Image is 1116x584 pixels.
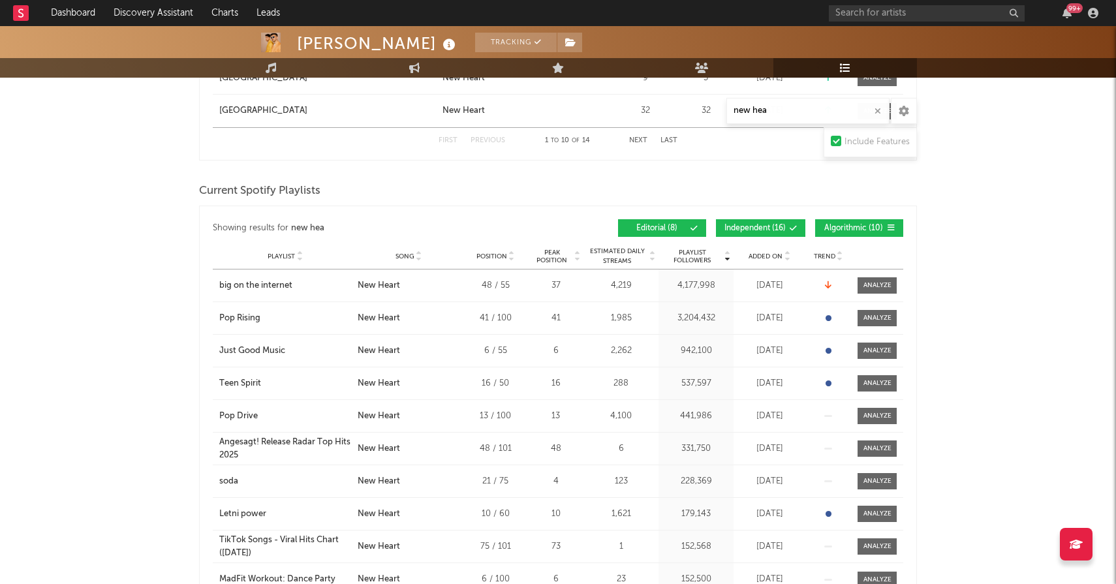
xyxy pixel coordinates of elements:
[815,219,903,237] button: Algorithmic(10)
[829,5,1025,22] input: Search for artists
[219,104,307,117] div: [GEOGRAPHIC_DATA]
[219,410,258,423] div: Pop Drive
[627,224,687,232] span: Editorial ( 8 )
[531,442,580,455] div: 48
[219,312,260,325] div: Pop Rising
[219,72,307,85] div: [GEOGRAPHIC_DATA]
[476,253,507,260] span: Position
[572,138,580,144] span: of
[358,442,400,455] div: New Heart
[466,508,525,521] div: 10 / 60
[291,221,324,236] div: new hea
[737,410,802,423] div: [DATE]
[587,475,655,488] div: 123
[358,345,400,358] div: New Heart
[219,345,285,358] div: Just Good Music
[662,345,730,358] div: 942,100
[219,279,292,292] div: big on the internet
[662,249,722,264] span: Playlist Followers
[724,224,786,232] span: Independent ( 16 )
[466,410,525,423] div: 13 / 100
[531,312,580,325] div: 41
[219,534,351,559] a: TikTok Songs - Viral Hits Chart ([DATE])
[587,508,655,521] div: 1,621
[358,312,400,325] div: New Heart
[219,72,436,85] a: [GEOGRAPHIC_DATA]
[199,183,320,199] span: Current Spotify Playlists
[219,377,351,390] a: Teen Spirit
[587,410,655,423] div: 4,100
[737,279,802,292] div: [DATE]
[219,508,351,521] a: Letni power
[219,475,351,488] a: soda
[442,72,485,85] div: New Heart
[587,377,655,390] div: 288
[531,410,580,423] div: 13
[662,442,730,455] div: 331,750
[466,345,525,358] div: 6 / 55
[587,247,647,266] span: Estimated Daily Streams
[475,33,557,52] button: Tracking
[219,475,238,488] div: soda
[587,540,655,553] div: 1
[716,219,805,237] button: Independent(16)
[531,133,603,149] div: 1 10 14
[531,377,580,390] div: 16
[737,345,802,358] div: [DATE]
[660,137,677,144] button: Last
[466,442,525,455] div: 48 / 101
[616,104,675,117] div: 32
[466,279,525,292] div: 48 / 55
[737,508,802,521] div: [DATE]
[1062,8,1072,18] button: 99+
[662,410,730,423] div: 441,986
[268,253,295,260] span: Playlist
[442,72,610,85] a: New Heart
[466,377,525,390] div: 16 / 50
[471,137,505,144] button: Previous
[737,72,802,85] div: [DATE]
[737,475,802,488] div: [DATE]
[1066,3,1083,13] div: 99 +
[681,104,730,117] div: 32
[466,540,525,553] div: 75 / 101
[219,436,351,461] a: Angesagt! Release Radar Top Hits 2025
[737,377,802,390] div: [DATE]
[531,508,580,521] div: 10
[587,442,655,455] div: 6
[662,312,730,325] div: 3,204,432
[587,312,655,325] div: 1,985
[531,345,580,358] div: 6
[442,104,610,117] a: New Heart
[618,219,706,237] button: Editorial(8)
[219,377,261,390] div: Teen Spirit
[824,224,884,232] span: Algorithmic ( 10 )
[587,345,655,358] div: 2,262
[219,279,351,292] a: big on the internet
[551,138,559,144] span: to
[662,279,730,292] div: 4,177,998
[442,104,485,117] div: New Heart
[358,508,400,521] div: New Heart
[358,279,400,292] div: New Heart
[681,72,730,85] div: 3
[737,540,802,553] div: [DATE]
[845,134,910,150] div: Include Features
[297,33,459,54] div: [PERSON_NAME]
[395,253,414,260] span: Song
[358,475,400,488] div: New Heart
[662,508,730,521] div: 179,143
[466,312,525,325] div: 41 / 100
[219,104,436,117] a: [GEOGRAPHIC_DATA]
[439,137,457,144] button: First
[814,253,835,260] span: Trend
[358,540,400,553] div: New Heart
[662,540,730,553] div: 152,568
[726,98,890,124] input: Search Playlists/Charts
[219,508,266,521] div: Letni power
[737,312,802,325] div: [DATE]
[358,410,400,423] div: New Heart
[219,345,351,358] a: Just Good Music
